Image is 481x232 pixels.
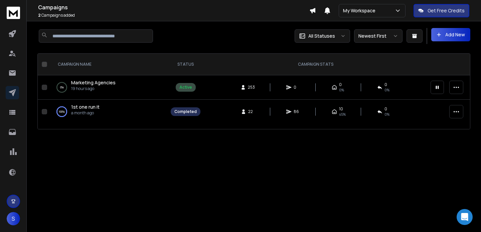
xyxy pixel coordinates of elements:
th: CAMPAIGN NAME [50,54,167,75]
p: Get Free Credits [428,7,465,14]
span: 86 [294,109,300,114]
p: All Statuses [308,33,335,39]
button: S [7,212,20,225]
span: 45 % [339,112,346,117]
p: 19 hours ago [71,86,116,91]
p: 0 % [60,84,64,91]
span: 22 [248,109,255,114]
span: 0 [384,82,387,87]
div: Active [179,85,192,90]
span: 0 [384,106,387,112]
span: 0% [339,87,344,93]
span: 253 [248,85,255,90]
p: 100 % [59,108,65,115]
div: Completed [174,109,197,114]
div: Open Intercom Messenger [457,209,473,225]
td: 0%Marketing Agencies19 hours ago [50,75,167,100]
span: 0 [339,82,342,87]
button: Newest First [354,29,403,43]
th: CAMPAIGN STATS [204,54,427,75]
button: Get Free Credits [414,4,469,17]
h1: Campaigns [38,3,309,11]
p: Campaigns added [38,13,309,18]
span: 10 [339,106,343,112]
th: STATUS [167,54,204,75]
a: Marketing Agencies [71,79,116,86]
p: My Workspace [343,7,378,14]
span: 0 % [384,112,389,117]
td: 100%1st one run ita month ago [50,100,167,124]
button: Add New [431,28,470,41]
span: 2 [38,12,41,18]
span: 0% [384,87,389,93]
span: 0 [294,85,300,90]
a: 1st one run it [71,104,100,110]
img: logo [7,7,20,19]
p: a month ago [71,110,100,116]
